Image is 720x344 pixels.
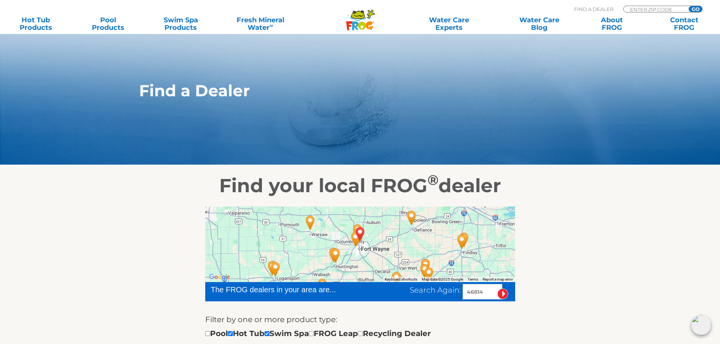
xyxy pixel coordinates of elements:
[269,22,273,28] sup: ∞
[351,225,368,245] div: Leslie's Poolmart Inc # 165 - 1 miles away.
[422,277,463,281] span: Map data ©2025 Google
[207,272,232,282] img: Google
[264,258,281,278] div: Budreau Pools - 71 miles away.
[385,277,417,282] button: Keyboard shortcuts
[388,269,405,289] div: Kerns Fireplace & Spa - Celina - 44 miles away.
[483,277,513,281] a: Report a map error
[410,285,461,295] span: Search Again:
[128,174,593,197] h2: Find your local FROG dealer
[8,16,64,31] a: Hot TubProducts
[455,230,473,250] div: Elite Pools & Spas LLC - 79 miles away.
[80,16,136,31] a: PoolProducts
[349,221,366,242] div: Tredway Pools Plus - Fort Wayne - 3 miles away.
[211,284,363,295] div: The FROG dealers in your area are...
[207,272,232,282] a: Open this area in Google Maps (opens a new window)
[403,208,420,228] div: Defiance Water Recreation - 41 miles away.
[350,225,367,245] div: Olympia Pools & Spas - Fort Wayne - 2 miles away.
[629,6,680,12] input: Zip Code Form
[403,16,495,31] a: Water CareExperts
[139,82,546,100] h1: Find a Dealer
[267,259,284,279] div: Stolte Pools, Spas & Service - 69 miles away.
[351,224,369,244] div: FORT WAYNE, IN 46814
[205,313,337,325] label: Filter by one or more product type:
[153,16,209,31] a: Swim SpaProducts
[417,256,434,276] div: Kerns Fireplace & Spa - Lima - 55 miles away.
[691,315,711,335] img: openIcon
[314,276,331,296] div: Water World - Marion - 49 miles away.
[584,16,640,31] a: AboutFROG
[689,6,702,12] input: GO
[327,245,344,266] div: Water World - Huntington - 25 miles away.
[420,264,438,285] div: Eversole Pool & Spa and Billiards - 60 miles away.
[468,277,478,281] a: Terms (opens in new tab)
[427,171,438,188] sup: ®
[347,229,364,249] div: The Great Escape - Ft. Wayne - 5 miles away.
[205,327,431,339] div: Pool Hot Tub Swim Spa FROG Leap Recycling Dealer
[656,16,712,31] a: ContactFROG
[497,288,508,299] input: Submit
[574,6,613,12] p: Find A Dealer
[325,245,342,265] div: Dolby Pool & Spa Service - Huntington - 26 miles away.
[453,231,471,252] div: Clearwater Pool & Spa - 77 miles away.
[302,213,319,233] div: Tredway Pools Plus - Warsaw - 39 miles away.
[511,16,567,31] a: Water CareBlog
[225,16,296,31] a: Fresh MineralWater∞
[416,261,434,281] div: Shawnee Pools - Lima - 56 miles away.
